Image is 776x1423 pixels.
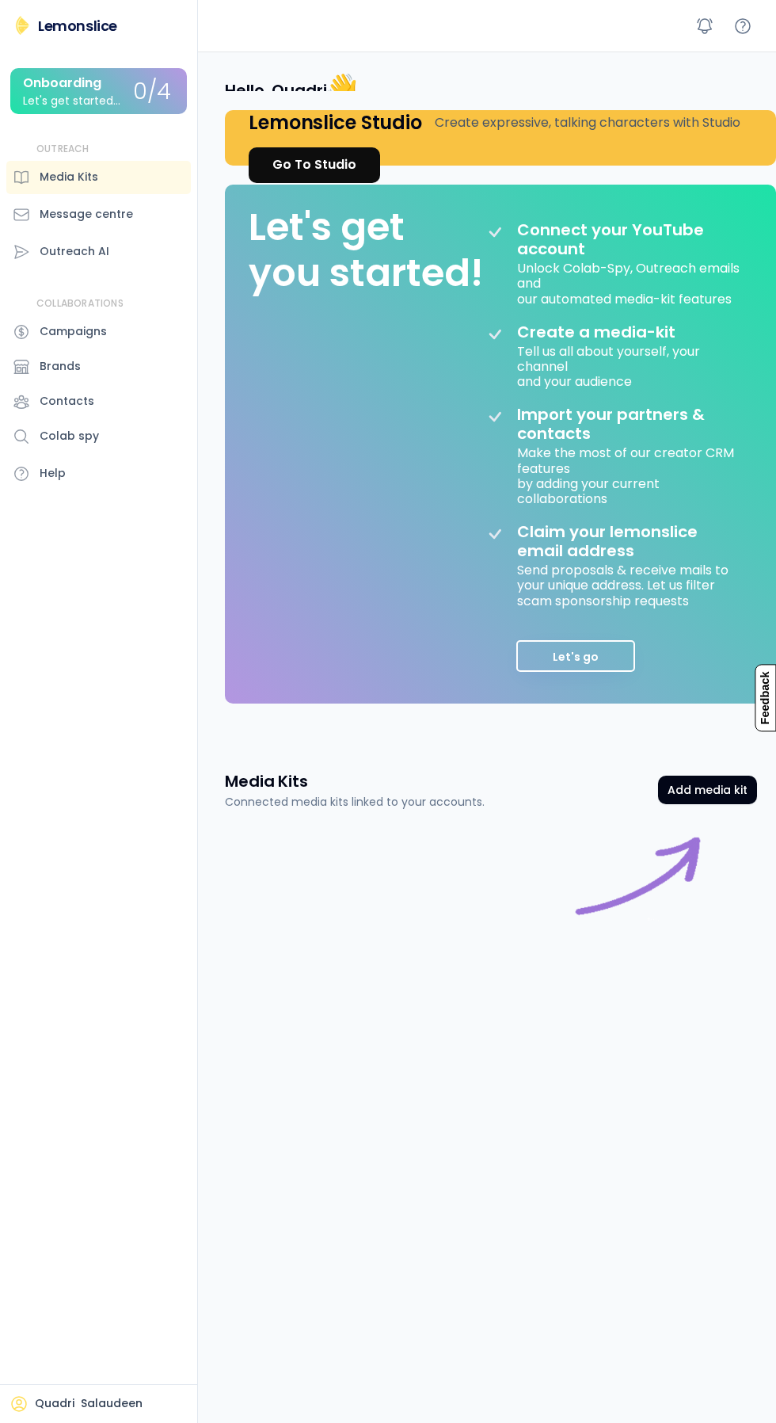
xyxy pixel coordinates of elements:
div: Outreach AI [40,243,109,260]
h3: Media Kits [225,770,308,792]
div: Send proposals & receive mails to your unique address. Let us filter scam sponsorship requests [517,560,740,608]
div: Claim your lemonslice email address [517,522,740,560]
div: Contacts [40,393,94,410]
button: Let's go [516,640,635,672]
div: Connect your YouTube account [517,220,740,258]
div: Let's get started... [23,95,120,107]
div: Media Kits [40,169,98,185]
img: connect%20image%20purple.gif [567,830,709,972]
div: COLLABORATIONS [36,297,124,311]
div: 0/4 [133,80,171,105]
div: Lemonslice [38,16,117,36]
div: Colab spy [40,428,99,444]
div: Campaigns [40,323,107,340]
div: Import your partners & contacts [517,405,740,443]
div: Quadri Salaudeen [35,1396,143,1412]
div: OUTREACH [36,143,89,156]
div: Create expressive, talking characters with Studio [435,113,740,132]
div: Create a media-kit [517,322,715,341]
div: Connected media kits linked to your accounts. [225,794,485,811]
div: Make the most of our creator CRM features by adding your current collaborations [517,443,740,506]
div: Unlock Colab-Spy, Outreach emails and our automated media-kit features [517,258,740,307]
h4: Hello, Quadri [225,71,358,104]
div: Go To Studio [272,155,356,174]
a: Go To Studio [249,147,380,183]
div: Help [40,465,66,482]
div: Brands [40,358,81,375]
div: Start here [567,830,709,972]
div: Message centre [40,206,133,223]
h4: Lemonslice Studio [249,110,422,135]
div: Let's get you started! [249,204,483,296]
div: Tell us all about yourself, your channel and your audience [517,341,740,390]
div: Onboarding [23,76,101,90]
button: Add media kit [658,776,757,804]
font: 👋 [326,69,358,105]
img: Lemonslice [13,16,32,35]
